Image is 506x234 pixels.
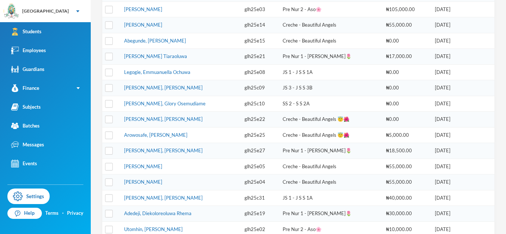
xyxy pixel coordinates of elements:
td: Creche - Beautiful Angels [279,159,382,174]
a: Legogie, Emmuanuella Ochuwa [124,69,190,75]
td: Pre Nur 1 - [PERSON_NAME]🌷 [279,143,382,159]
td: Creche - Beautiful Angels 😇🌺 [279,127,382,143]
td: Pre Nur 1 - [PERSON_NAME]🌷 [279,206,382,222]
a: Abegunde, [PERSON_NAME] [124,38,186,44]
td: [DATE] [431,49,472,65]
td: ₦17,000.00 [382,49,432,65]
a: Utomhin, [PERSON_NAME] [124,226,183,232]
td: glh25e14 [241,17,279,33]
td: ₦0.00 [382,33,432,49]
td: ₦5,000.00 [382,127,432,143]
td: [DATE] [431,80,472,96]
a: [PERSON_NAME] Tiaraoluwa [124,53,187,59]
a: Privacy [67,210,83,217]
td: glh25c10 [241,96,279,112]
td: ₦0.00 [382,112,432,128]
td: JS 3 - J S S 3B [279,80,382,96]
td: [DATE] [431,174,472,190]
td: [DATE] [431,190,472,206]
div: Finance [11,84,39,92]
td: ₦0.00 [382,96,432,112]
td: glh25e21 [241,49,279,65]
td: ₦55,000.00 [382,174,432,190]
td: glh25e22 [241,112,279,128]
td: SS 2 - S S 2A [279,96,382,112]
td: [DATE] [431,127,472,143]
a: Arowosafe, [PERSON_NAME] [124,132,187,138]
td: ₦18,500.00 [382,143,432,159]
td: ₦0.00 [382,64,432,80]
td: [DATE] [431,112,472,128]
td: glh25e25 [241,127,279,143]
a: [PERSON_NAME], [PERSON_NAME] [124,147,203,153]
div: · [62,210,64,217]
td: JS 1 - J S S 1A [279,190,382,206]
td: glh25e04 [241,174,279,190]
div: Batches [11,122,40,130]
a: [PERSON_NAME], [PERSON_NAME] [124,85,203,91]
td: Pre Nur 1 - [PERSON_NAME]🌷 [279,49,382,65]
td: [DATE] [431,33,472,49]
a: Settings [7,189,50,204]
td: Pre Nur 2 - Aso🌸 [279,1,382,17]
div: Employees [11,47,46,54]
img: logo [4,4,19,19]
a: [PERSON_NAME] [124,163,162,169]
td: glh25e15 [241,33,279,49]
div: Events [11,160,37,167]
td: [DATE] [431,96,472,112]
a: [PERSON_NAME], [PERSON_NAME] [124,116,203,122]
td: glh25e03 [241,1,279,17]
a: [PERSON_NAME], Glory Osemudiame [124,101,206,106]
td: Creche - Beautiful Angels [279,174,382,190]
td: ₦55,000.00 [382,17,432,33]
a: [PERSON_NAME], [PERSON_NAME] [124,195,203,201]
td: ₦40,000.00 [382,190,432,206]
td: glh25c09 [241,80,279,96]
a: Help [7,208,42,219]
a: [PERSON_NAME] [124,6,162,12]
td: glh25e08 [241,64,279,80]
td: [DATE] [431,1,472,17]
td: [DATE] [431,159,472,174]
td: [DATE] [431,17,472,33]
td: glh25e19 [241,206,279,222]
td: ₦55,000.00 [382,159,432,174]
td: [DATE] [431,64,472,80]
td: glh25e05 [241,159,279,174]
td: Creche - Beautiful Angels [279,33,382,49]
td: ₦30,000.00 [382,206,432,222]
a: Terms [45,210,59,217]
div: [GEOGRAPHIC_DATA] [22,8,69,14]
a: Adedeji, Diekoloreoluwa Rhema [124,210,192,216]
a: [PERSON_NAME] [124,179,162,185]
div: Students [11,28,41,35]
td: ₦0.00 [382,80,432,96]
td: [DATE] [431,143,472,159]
div: Guardians [11,65,44,73]
td: Creche - Beautiful Angels 😇🌺 [279,112,382,128]
td: Creche - Beautiful Angels [279,17,382,33]
a: [PERSON_NAME] [124,22,162,28]
div: Subjects [11,103,41,111]
div: Messages [11,141,44,149]
td: glh25e27 [241,143,279,159]
td: [DATE] [431,206,472,222]
td: glh25c31 [241,190,279,206]
td: ₦105,000.00 [382,1,432,17]
td: JS 1 - J S S 1A [279,64,382,80]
